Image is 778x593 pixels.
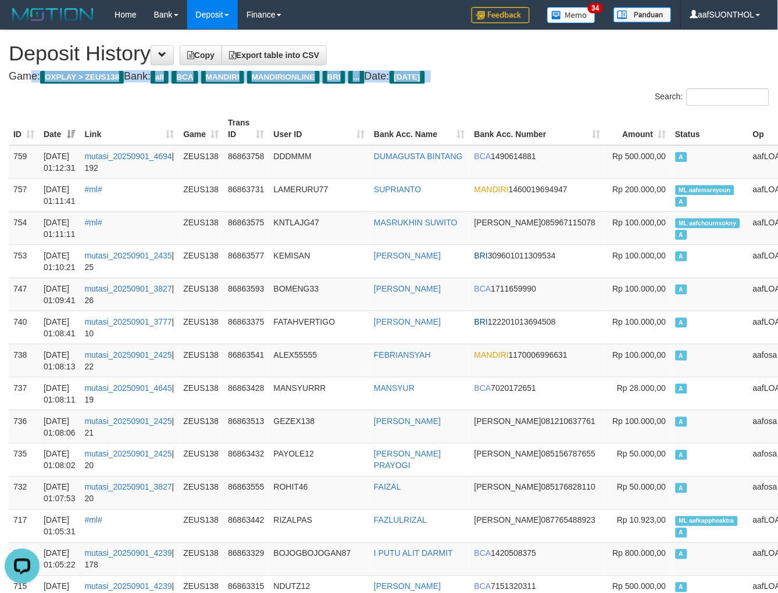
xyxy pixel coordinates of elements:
[617,483,666,492] span: Rp 50.000,00
[223,278,269,311] td: 86863593
[223,443,269,476] td: 86863432
[39,211,80,245] td: [DATE] 01:11:11
[151,71,169,84] span: all
[617,516,666,525] span: Rp 10.923,00
[85,516,102,525] a: #ml#
[470,112,605,145] th: Bank Acc. Number: activate to sort column ascending
[5,5,40,39] button: Open LiveChat chat widget
[613,416,666,426] span: Rp 100.000,00
[9,178,39,211] td: 757
[179,311,223,344] td: ZEUS138
[223,542,269,576] td: 86863329
[9,278,39,311] td: 747
[39,509,80,542] td: [DATE] 01:05:31
[269,112,370,145] th: User ID: activate to sort column ascending
[39,443,80,476] td: [DATE] 01:08:02
[613,549,666,558] span: Rp 800.000,00
[676,197,687,207] span: Approved
[470,476,605,509] td: 085176828110
[676,450,687,460] span: Approved
[179,344,223,377] td: ZEUS138
[613,582,666,591] span: Rp 500.000,00
[676,583,687,592] span: Approved
[470,178,605,211] td: 1460019694947
[80,542,179,576] td: | 178
[9,245,39,278] td: 753
[9,311,39,344] td: 740
[9,42,769,65] h1: Deposit History
[547,7,596,23] img: Button%20Memo.svg
[187,51,215,60] span: Copy
[223,178,269,211] td: 86863731
[676,152,687,162] span: Approved
[269,509,370,542] td: RIZALPAS
[474,483,541,492] span: [PERSON_NAME]
[472,7,530,23] img: Feedback.jpg
[613,185,666,194] span: Rp 200.000,00
[676,528,687,538] span: Approved
[85,582,172,591] a: mutasi_20250901_4239
[85,218,102,227] a: #ml#
[474,350,509,360] span: MANDIRI
[676,185,735,195] span: Manually Linked by aafemsreyoun
[470,410,605,443] td: 081210637761
[80,476,179,509] td: | 20
[9,410,39,443] td: 736
[676,384,687,394] span: Approved
[80,344,179,377] td: | 22
[269,245,370,278] td: KEMISAN
[223,112,269,145] th: Trans ID: activate to sort column ascending
[390,71,425,84] span: [DATE]
[39,178,80,211] td: [DATE] 01:11:41
[474,549,491,558] span: BCA
[223,476,269,509] td: 86863555
[179,377,223,410] td: ZEUS138
[80,278,179,311] td: | 26
[223,509,269,542] td: 86863442
[470,311,605,344] td: 122201013694508
[374,383,415,393] a: MANSYUR
[9,344,39,377] td: 738
[222,45,327,65] a: Export table into CSV
[617,383,666,393] span: Rp 28.000,00
[39,145,80,179] td: [DATE] 01:12:31
[85,549,172,558] a: mutasi_20250901_4239
[374,317,441,326] a: [PERSON_NAME]
[39,278,80,311] td: [DATE] 01:09:41
[179,278,223,311] td: ZEUS138
[85,317,172,326] a: mutasi_20250901_3777
[671,112,749,145] th: Status
[39,112,80,145] th: Date: activate to sort column ascending
[201,71,244,84] span: MANDIRI
[474,284,491,293] span: BCA
[474,416,541,426] span: [PERSON_NAME]
[39,476,80,509] td: [DATE] 01:07:53
[179,476,223,509] td: ZEUS138
[9,6,97,23] img: MOTION_logo.png
[9,476,39,509] td: 732
[374,218,458,227] a: MASRUKHIN SUWITO
[179,443,223,476] td: ZEUS138
[9,377,39,410] td: 737
[470,278,605,311] td: 1711659990
[617,450,666,459] span: Rp 50.000,00
[374,350,431,360] a: FEBRIANSYAH
[85,450,172,459] a: mutasi_20250901_2425
[474,251,488,260] span: BRI
[39,311,80,344] td: [DATE] 01:08:41
[223,245,269,278] td: 86863577
[223,311,269,344] td: 86863375
[588,3,604,13] span: 34
[676,318,687,328] span: Approved
[179,245,223,278] td: ZEUS138
[223,377,269,410] td: 86863428
[179,112,223,145] th: Game: activate to sort column ascending
[269,344,370,377] td: ALEX55555
[470,509,605,542] td: 087765488923
[470,542,605,576] td: 1420508375
[9,509,39,542] td: 717
[39,542,80,576] td: [DATE] 01:05:22
[40,71,124,84] span: OXPLAY > ZEUS138
[269,311,370,344] td: FATAHVERTIGO
[223,344,269,377] td: 86863541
